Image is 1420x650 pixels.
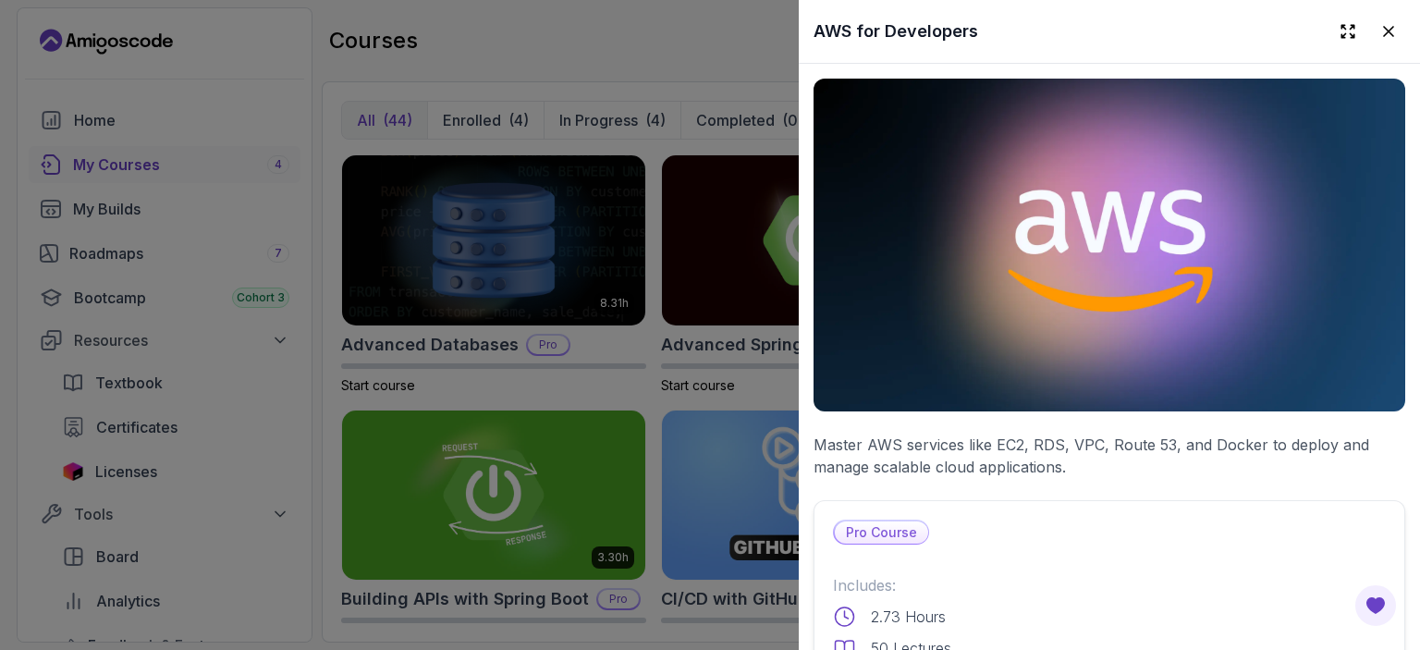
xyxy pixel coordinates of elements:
h2: AWS for Developers [814,18,978,44]
iframe: chat widget [1305,534,1420,622]
p: Master AWS services like EC2, RDS, VPC, Route 53, and Docker to deploy and manage scalable cloud ... [814,434,1405,478]
img: aws-for-developers_thumbnail [814,79,1405,411]
button: Expand drawer [1331,15,1365,48]
p: Includes: [833,574,1386,596]
p: Pro Course [835,521,928,544]
p: 2.73 Hours [871,606,946,628]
